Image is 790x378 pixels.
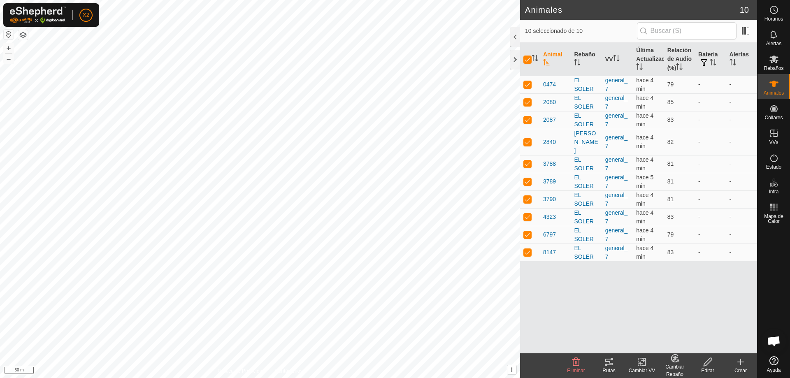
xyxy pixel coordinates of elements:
[695,190,726,208] td: -
[760,214,788,224] span: Mapa de Calor
[667,178,674,185] span: 81
[543,98,556,107] span: 2080
[636,134,653,149] span: 18 sept 2025, 17:32
[543,138,556,146] span: 2840
[574,129,598,155] div: [PERSON_NAME]
[762,329,786,353] div: Chat abierto
[695,208,726,226] td: -
[667,196,674,202] span: 81
[4,54,14,64] button: –
[636,95,653,110] span: 18 sept 2025, 17:32
[695,173,726,190] td: -
[726,173,757,190] td: -
[543,230,556,239] span: 6797
[636,65,643,71] p-sorticon: Activar para ordenar
[571,43,602,76] th: Rebaño
[769,189,778,194] span: Infra
[667,81,674,88] span: 79
[567,368,585,373] span: Eliminar
[726,111,757,129] td: -
[658,363,691,378] div: Cambiar Rebaño
[636,192,653,207] span: 18 sept 2025, 17:32
[574,111,598,129] div: EL SOLER
[726,76,757,93] td: -
[511,366,513,373] span: i
[592,367,625,374] div: Rutas
[605,192,628,207] a: general_7
[543,213,556,221] span: 4323
[636,245,653,260] span: 18 sept 2025, 17:32
[543,60,550,67] p-sorticon: Activar para ordenar
[574,173,598,190] div: EL SOLER
[730,60,736,67] p-sorticon: Activar para ordenar
[605,156,628,172] a: general_7
[676,65,683,71] p-sorticon: Activar para ordenar
[695,155,726,173] td: -
[667,139,674,145] span: 82
[636,77,653,92] span: 18 sept 2025, 17:32
[4,43,14,53] button: +
[605,95,628,110] a: general_7
[710,60,716,67] p-sorticon: Activar para ordenar
[764,115,783,120] span: Collares
[726,129,757,155] td: -
[695,76,726,93] td: -
[543,177,556,186] span: 3789
[764,66,783,71] span: Rebaños
[636,209,653,225] span: 18 sept 2025, 17:32
[275,367,302,375] a: Contáctenos
[636,156,653,172] span: 18 sept 2025, 17:32
[540,43,571,76] th: Animal
[605,245,628,260] a: general_7
[695,243,726,261] td: -
[543,116,556,124] span: 2087
[543,160,556,168] span: 3788
[637,22,737,39] input: Buscar (S)
[664,43,695,76] th: Relación de Audio (%)
[605,134,628,149] a: general_7
[574,155,598,173] div: EL SOLER
[532,56,538,63] p-sorticon: Activar para ordenar
[543,248,556,257] span: 8147
[633,43,664,76] th: Última Actualización
[10,7,66,23] img: Logo Gallagher
[667,116,674,123] span: 83
[724,367,757,374] div: Crear
[218,367,265,375] a: Política de Privacidad
[605,77,628,92] a: general_7
[726,208,757,226] td: -
[667,213,674,220] span: 83
[543,195,556,204] span: 3790
[726,226,757,243] td: -
[613,56,620,63] p-sorticon: Activar para ordenar
[525,5,740,15] h2: Animales
[667,249,674,255] span: 83
[574,244,598,261] div: EL SOLER
[740,4,749,16] span: 10
[766,165,781,169] span: Estado
[625,367,658,374] div: Cambiar VV
[605,112,628,128] a: general_7
[574,60,581,67] p-sorticon: Activar para ordenar
[574,191,598,208] div: EL SOLER
[757,353,790,376] a: Ayuda
[695,129,726,155] td: -
[605,174,628,189] a: general_7
[769,140,778,145] span: VVs
[543,80,556,89] span: 0474
[4,30,14,39] button: Restablecer Mapa
[636,112,653,128] span: 18 sept 2025, 17:32
[695,43,726,76] th: Batería
[667,160,674,167] span: 81
[726,43,757,76] th: Alertas
[766,41,781,46] span: Alertas
[726,93,757,111] td: -
[764,90,784,95] span: Animales
[574,226,598,243] div: EL SOLER
[695,111,726,129] td: -
[574,76,598,93] div: EL SOLER
[726,190,757,208] td: -
[636,227,653,242] span: 18 sept 2025, 17:32
[82,11,89,19] span: X2
[667,231,674,238] span: 79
